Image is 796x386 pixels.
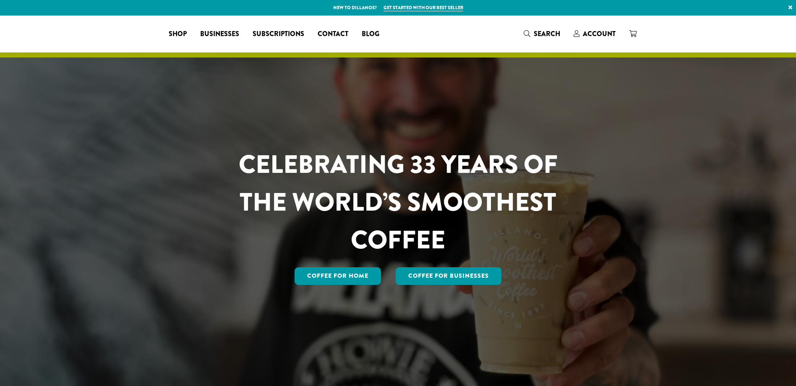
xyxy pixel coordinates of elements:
span: Blog [362,29,379,39]
span: Contact [318,29,348,39]
a: Coffee For Businesses [396,267,501,285]
a: Get started with our best seller [384,4,463,11]
span: Subscriptions [253,29,304,39]
span: Account [583,29,616,39]
h1: CELEBRATING 33 YEARS OF THE WORLD’S SMOOTHEST COFFEE [214,146,582,259]
span: Businesses [200,29,239,39]
a: Coffee for Home [295,267,381,285]
span: Shop [169,29,187,39]
a: Shop [162,27,193,41]
a: Search [517,27,567,41]
span: Search [534,29,560,39]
